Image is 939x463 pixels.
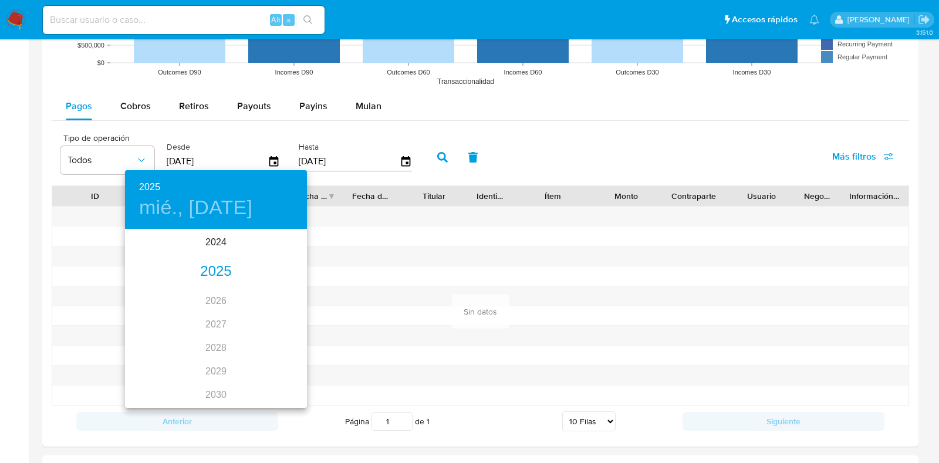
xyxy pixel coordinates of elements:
[139,195,252,220] button: mié., [DATE]
[125,231,307,254] div: 2024
[125,260,307,283] div: 2025
[139,179,160,195] button: 2025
